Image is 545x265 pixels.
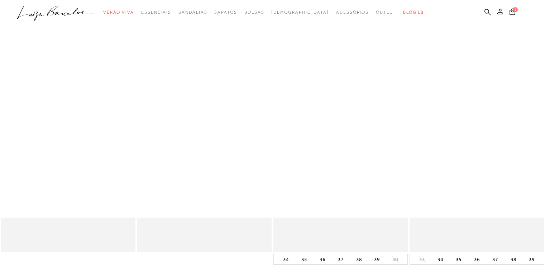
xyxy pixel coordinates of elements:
[336,6,369,19] a: categoryNavScreenReaderText
[141,10,171,15] span: Essenciais
[354,254,364,264] button: 38
[508,254,518,264] button: 38
[178,6,207,19] a: categoryNavScreenReaderText
[214,6,237,19] a: categoryNavScreenReaderText
[417,256,427,263] button: 33
[299,254,309,264] button: 35
[336,254,346,264] button: 37
[141,6,171,19] a: categoryNavScreenReaderText
[336,10,369,15] span: Acessórios
[178,10,207,15] span: Sandálias
[271,6,329,19] a: noSubCategoriesText
[281,254,291,264] button: 34
[244,6,264,19] a: categoryNavScreenReaderText
[244,10,264,15] span: Bolsas
[435,254,445,264] button: 34
[317,254,328,264] button: 36
[376,10,396,15] span: Outlet
[403,6,424,19] a: BLOG LB
[507,8,517,18] button: 1
[403,10,424,15] span: BLOG LB
[513,7,518,12] span: 1
[390,256,400,263] button: 40
[454,254,464,264] button: 35
[372,254,382,264] button: 39
[214,10,237,15] span: Sapatos
[271,10,329,15] span: [DEMOGRAPHIC_DATA]
[472,254,482,264] button: 36
[103,6,134,19] a: categoryNavScreenReaderText
[103,10,134,15] span: Verão Viva
[490,254,500,264] button: 37
[376,6,396,19] a: categoryNavScreenReaderText
[527,254,537,264] button: 39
